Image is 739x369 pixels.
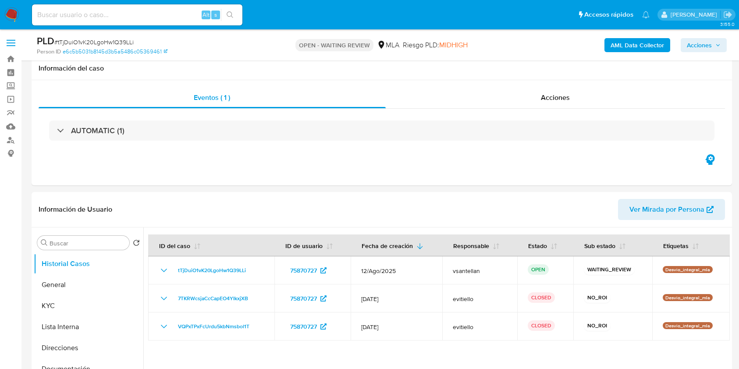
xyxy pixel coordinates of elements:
span: Accesos rápidos [584,10,633,19]
button: search-icon [221,9,239,21]
span: Alt [203,11,210,19]
button: Buscar [41,239,48,246]
input: Buscar usuario o caso... [32,9,242,21]
a: e6c5b5031b8145d3b5a5486c05369461 [63,48,167,56]
button: Acciones [681,38,727,52]
button: Direcciones [34,337,143,358]
span: Riesgo PLD: [403,40,468,50]
b: AML Data Collector [611,38,664,52]
button: Historial Casos [34,253,143,274]
span: Acciones [687,38,712,52]
p: OPEN - WAITING REVIEW [295,39,373,51]
a: Notificaciones [642,11,650,18]
button: KYC [34,295,143,316]
div: AUTOMATIC (1) [49,121,714,141]
h3: AUTOMATIC (1) [71,126,124,135]
button: Ver Mirada por Persona [618,199,725,220]
a: Salir [723,10,732,19]
button: Lista Interna [34,316,143,337]
span: MIDHIGH [439,40,468,50]
p: valentina.santellan@mercadolibre.com [671,11,720,19]
div: MLA [377,40,399,50]
b: Person ID [37,48,61,56]
h1: Información del caso [39,64,725,73]
button: General [34,274,143,295]
span: Acciones [541,92,570,103]
span: # tTjDuiO1vK20LgoHw1Q39LLi [54,38,134,46]
button: Volver al orden por defecto [133,239,140,249]
span: Eventos ( 1 ) [194,92,230,103]
span: s [214,11,217,19]
b: PLD [37,34,54,48]
button: AML Data Collector [604,38,670,52]
h1: Información de Usuario [39,205,112,214]
input: Buscar [50,239,126,247]
span: Ver Mirada por Persona [629,199,704,220]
